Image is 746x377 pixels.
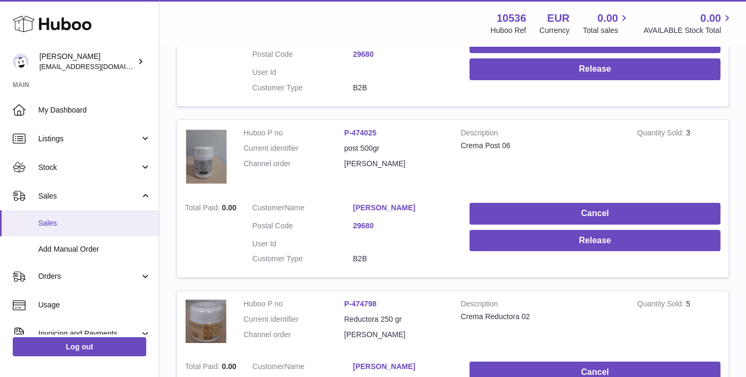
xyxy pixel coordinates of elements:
a: P-474025 [344,128,376,137]
strong: Total Paid [185,203,222,215]
dt: User Id [253,67,353,78]
span: Customer [253,203,285,212]
span: 0.00 [222,203,236,212]
span: Total sales [583,25,630,36]
span: 0.00 [222,362,236,371]
dd: Reductora 250 gr [344,314,445,324]
a: P-474798 [344,299,376,308]
span: Sales [38,218,151,228]
dt: Postal Code [253,221,353,234]
span: Listings [38,134,140,144]
dt: Postal Code [253,49,353,62]
strong: EUR [547,11,569,25]
span: Customer [253,362,285,371]
button: Release [470,230,720,252]
span: Invoicing and Payments [38,329,140,339]
span: 0.00 [700,11,721,25]
img: 1658821258.png [185,128,228,184]
strong: Total Paid [185,362,222,373]
a: 29680 [353,49,454,59]
a: Log out [13,337,146,356]
strong: Description [461,128,622,141]
dt: Current identifier [244,314,344,324]
dd: [PERSON_NAME] [344,159,445,169]
dt: Current identifier [244,143,344,153]
span: 0.00 [598,11,618,25]
dt: Name [253,362,353,374]
div: Currency [540,25,570,36]
dt: Huboo P no [244,299,344,309]
dt: Channel order [244,159,344,169]
strong: 10536 [497,11,526,25]
strong: Quantity Sold [637,128,686,140]
strong: Quantity Sold [637,299,686,311]
a: 29680 [353,221,454,231]
span: My Dashboard [38,105,151,115]
span: Sales [38,191,140,201]
img: riberoyepescamila@hotmail.com [13,54,29,70]
dd: [PERSON_NAME] [344,330,445,340]
strong: Description [461,299,622,312]
span: AVAILABLE Stock Total [643,25,733,36]
td: 5 [629,291,728,353]
dd: B2B [353,254,454,264]
dt: Huboo P no [244,128,344,138]
span: Usage [38,300,151,310]
span: [EMAIL_ADDRESS][DOMAIN_NAME] [39,62,156,71]
div: [PERSON_NAME] [39,52,135,72]
dt: User Id [253,239,353,249]
dt: Customer Type [253,83,353,93]
dt: Customer Type [253,254,353,264]
dd: post 500gr [344,143,445,153]
span: Stock [38,162,140,173]
div: Crema Reductora 02 [461,312,622,322]
dt: Channel order [244,330,344,340]
div: Huboo Ref [491,25,526,36]
td: 3 [629,120,728,195]
button: Release [470,58,720,80]
dd: B2B [353,83,454,93]
span: Add Manual Order [38,244,151,254]
a: 0.00 AVAILABLE Stock Total [643,11,733,36]
a: [PERSON_NAME] [353,203,454,213]
button: Cancel [470,203,720,225]
span: Orders [38,271,140,281]
dt: Name [253,203,353,216]
div: Crema Post 06 [461,141,622,151]
a: 0.00 Total sales [583,11,630,36]
img: 1659003361.png [185,299,228,342]
a: [PERSON_NAME] [353,362,454,372]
